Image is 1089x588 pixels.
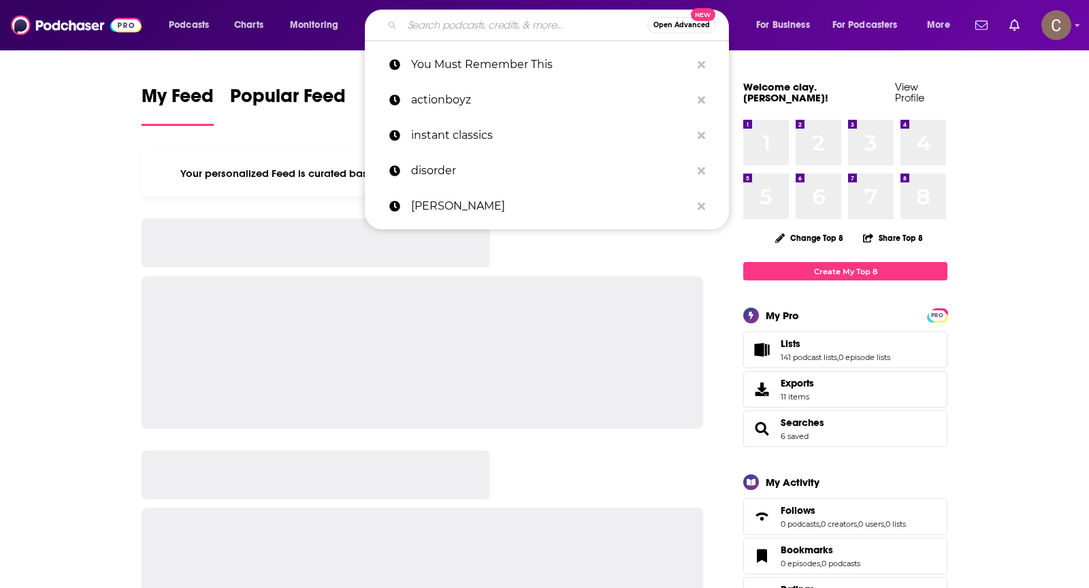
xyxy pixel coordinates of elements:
[411,82,691,118] p: actionboyz
[230,84,346,116] span: Popular Feed
[743,371,947,408] a: Exports
[280,14,356,36] button: open menu
[781,338,890,350] a: Lists
[1004,14,1025,37] a: Show notifications dropdown
[747,14,827,36] button: open menu
[743,498,947,535] span: Follows
[365,47,729,82] a: You Must Remember This
[821,519,857,529] a: 0 creators
[781,519,819,529] a: 0 podcasts
[142,84,214,126] a: My Feed
[411,118,691,153] p: instant classics
[839,353,890,362] a: 0 episode lists
[824,14,917,36] button: open menu
[822,559,860,568] a: 0 podcasts
[819,519,821,529] span: ,
[142,84,214,116] span: My Feed
[781,504,815,517] span: Follows
[230,84,346,126] a: Popular Feed
[858,519,884,529] a: 0 users
[402,14,647,36] input: Search podcasts, credits, & more...
[884,519,885,529] span: ,
[766,309,799,322] div: My Pro
[781,559,820,568] a: 0 episodes
[781,338,800,350] span: Lists
[748,419,775,438] a: Searches
[743,262,947,280] a: Create My Top 8
[927,16,950,35] span: More
[411,47,691,82] p: You Must Remember This
[378,10,742,41] div: Search podcasts, credits, & more...
[781,544,833,556] span: Bookmarks
[781,353,837,362] a: 141 podcast lists
[225,14,272,36] a: Charts
[290,16,338,35] span: Monitoring
[647,17,716,33] button: Open AdvancedNew
[411,189,691,224] p: Jodi Grace
[895,80,924,104] a: View Profile
[142,150,703,197] div: Your personalized Feed is curated based on the Podcasts, Creators, Users, and Lists that you Follow.
[857,519,858,529] span: ,
[885,519,906,529] a: 0 lists
[837,353,839,362] span: ,
[1041,10,1071,40] span: Logged in as clay.bolton
[781,377,814,389] span: Exports
[1041,10,1071,40] button: Show profile menu
[365,118,729,153] a: instant classics
[781,431,809,441] a: 6 saved
[234,16,263,35] span: Charts
[743,410,947,447] span: Searches
[365,189,729,224] a: [PERSON_NAME]
[820,559,822,568] span: ,
[767,229,851,246] button: Change Top 8
[748,546,775,566] a: Bookmarks
[365,153,729,189] a: disorder
[766,476,819,489] div: My Activity
[743,538,947,574] span: Bookmarks
[743,80,828,104] a: Welcome clay.[PERSON_NAME]!
[748,380,775,399] span: Exports
[832,16,898,35] span: For Podcasters
[411,153,691,189] p: disorder
[862,225,924,251] button: Share Top 8
[970,14,993,37] a: Show notifications dropdown
[781,544,860,556] a: Bookmarks
[11,12,142,38] img: Podchaser - Follow, Share and Rate Podcasts
[748,340,775,359] a: Lists
[781,392,814,402] span: 11 items
[743,331,947,368] span: Lists
[929,310,945,320] a: PRO
[781,504,906,517] a: Follows
[653,22,710,29] span: Open Advanced
[169,16,209,35] span: Podcasts
[1041,10,1071,40] img: User Profile
[159,14,227,36] button: open menu
[691,8,715,21] span: New
[748,507,775,526] a: Follows
[917,14,967,36] button: open menu
[781,416,824,429] a: Searches
[365,82,729,118] a: actionboyz
[756,16,810,35] span: For Business
[929,310,945,321] span: PRO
